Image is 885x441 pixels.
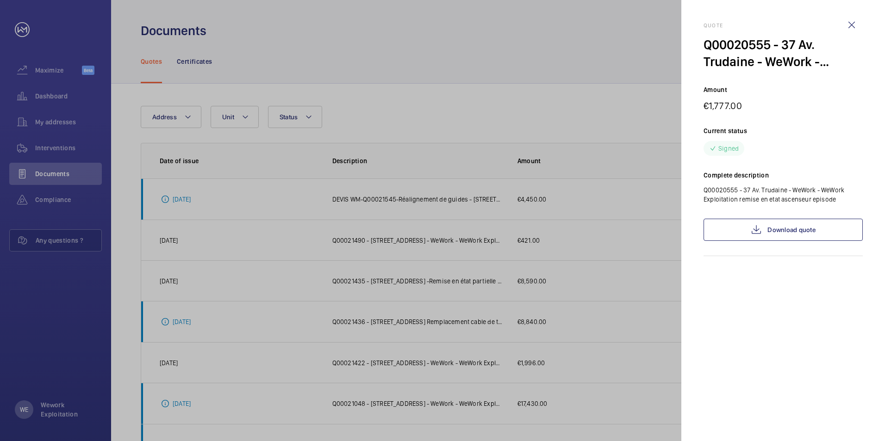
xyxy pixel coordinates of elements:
h2: Quote [704,22,863,29]
p: €1,777.00 [704,100,863,111]
p: Complete description [704,171,863,180]
a: Download quote [704,219,863,241]
div: Q00020555 - 37 Av. Trudaine - WeWork - WeWork Exploitation remise en etat ascenseur episode [704,36,863,70]
p: Signed [718,144,739,153]
p: Amount [704,85,863,94]
p: Q00020555 - 37 Av. Trudaine - WeWork - WeWork Exploitation remise en etat ascenseur episode [704,185,863,204]
p: Current status [704,126,863,135]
